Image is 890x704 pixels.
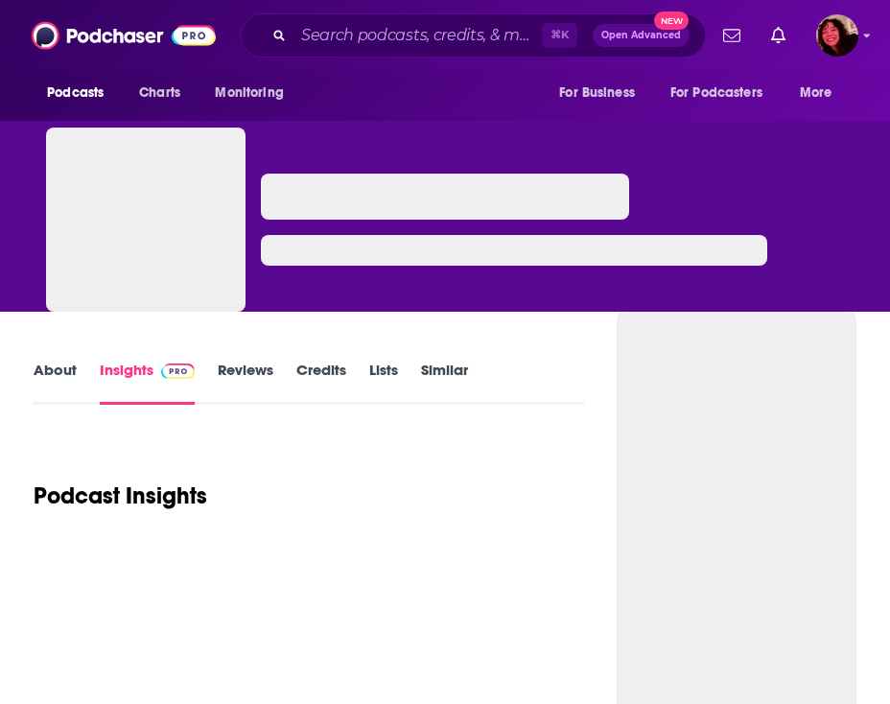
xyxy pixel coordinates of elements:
span: For Podcasters [670,80,762,106]
span: More [800,80,832,106]
div: Search podcasts, credits, & more... [241,13,706,58]
button: Open AdvancedNew [593,24,690,47]
a: Credits [296,361,346,405]
a: Lists [369,361,398,405]
img: Podchaser - Follow, Share and Rate Podcasts [32,17,216,54]
a: Similar [421,361,468,405]
a: Charts [127,75,192,111]
span: ⌘ K [542,23,577,48]
img: User Profile [816,14,858,57]
a: Reviews [218,361,273,405]
a: InsightsPodchaser Pro [100,361,195,405]
span: Open Advanced [601,31,681,40]
a: Show notifications dropdown [715,19,748,52]
h1: Podcast Insights [34,481,207,510]
button: open menu [34,75,129,111]
input: Search podcasts, credits, & more... [293,20,542,51]
button: open menu [658,75,790,111]
span: Charts [139,80,180,106]
img: Podchaser Pro [161,364,195,379]
button: Show profile menu [816,14,858,57]
span: For Business [559,80,635,106]
a: About [34,361,77,405]
span: Podcasts [47,80,104,106]
span: Logged in as Kathryn-Musilek [816,14,858,57]
span: Monitoring [215,80,283,106]
a: Show notifications dropdown [763,19,793,52]
button: open menu [786,75,856,111]
button: open menu [546,75,659,111]
button: open menu [201,75,308,111]
span: New [654,12,689,30]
